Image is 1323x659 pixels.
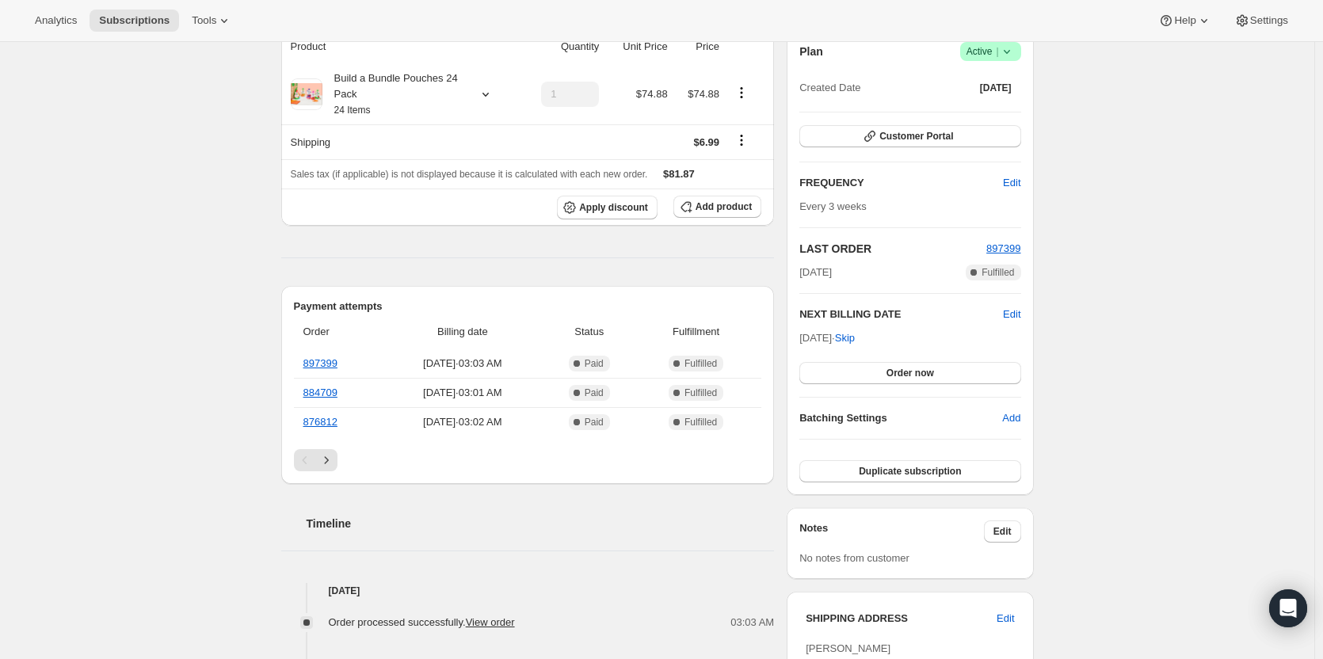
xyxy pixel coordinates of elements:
span: [DATE] · 03:01 AM [387,385,538,401]
span: Paid [585,416,604,429]
a: 876812 [303,416,337,428]
span: $74.88 [688,88,719,100]
span: Order processed successfully. [329,616,515,628]
button: Settings [1225,10,1298,32]
button: Edit [993,170,1030,196]
button: Add product [673,196,761,218]
th: Order [294,314,383,349]
button: Edit [987,606,1024,631]
span: Help [1174,14,1195,27]
span: Skip [835,330,855,346]
button: Product actions [729,84,754,101]
a: 897399 [303,357,337,369]
button: Order now [799,362,1020,384]
button: 897399 [986,241,1020,257]
a: 884709 [303,387,337,398]
span: Status [547,324,631,340]
span: Paid [585,387,604,399]
span: Created Date [799,80,860,96]
th: Shipping [281,124,520,159]
span: Edit [993,525,1012,538]
h2: FREQUENCY [799,175,1003,191]
button: Tools [182,10,242,32]
span: Edit [997,611,1014,627]
th: Unit Price [604,29,672,64]
span: [DATE] · 03:03 AM [387,356,538,371]
span: Duplicate subscription [859,465,961,478]
span: [DATE] [799,265,832,280]
span: [DATE] · [799,332,855,344]
div: Build a Bundle Pouches 24 Pack [322,70,465,118]
h4: [DATE] [281,583,775,599]
th: Price [673,29,724,64]
button: Next [315,449,337,471]
span: Edit [1003,175,1020,191]
h3: Notes [799,520,984,543]
span: [DATE] · 03:02 AM [387,414,538,430]
span: Billing date [387,324,538,340]
span: $74.88 [636,88,668,100]
button: Subscriptions [90,10,179,32]
th: Product [281,29,520,64]
button: Edit [1003,307,1020,322]
span: Active [967,44,1015,59]
span: | [996,45,998,58]
span: Subscriptions [99,14,170,27]
span: No notes from customer [799,552,909,564]
span: Paid [585,357,604,370]
span: Fulfillment [640,324,752,340]
h3: SHIPPING ADDRESS [806,611,997,627]
th: Quantity [519,29,604,64]
span: Add [1002,410,1020,426]
a: 897399 [986,242,1020,254]
button: Analytics [25,10,86,32]
h6: Batching Settings [799,410,1002,426]
span: Fulfilled [684,387,717,399]
h2: LAST ORDER [799,241,986,257]
button: Customer Portal [799,125,1020,147]
button: Skip [825,326,864,351]
span: Tools [192,14,216,27]
button: Edit [984,520,1021,543]
span: Apply discount [579,201,648,214]
h2: Timeline [307,516,775,531]
span: 03:03 AM [730,615,774,630]
button: Add [993,406,1030,431]
h2: Plan [799,44,823,59]
span: $81.87 [663,168,695,180]
span: Fulfilled [982,266,1014,279]
span: Order now [886,367,934,379]
small: 24 Items [334,105,371,116]
span: $6.99 [693,136,719,148]
nav: Pagination [294,449,762,471]
span: Settings [1250,14,1288,27]
div: Open Intercom Messenger [1269,589,1307,627]
button: Shipping actions [729,131,754,149]
span: Sales tax (if applicable) is not displayed because it is calculated with each new order. [291,169,648,180]
span: Fulfilled [684,416,717,429]
h2: NEXT BILLING DATE [799,307,1003,322]
a: View order [466,616,515,628]
button: Help [1149,10,1221,32]
button: Duplicate subscription [799,460,1020,482]
span: Every 3 weeks [799,200,867,212]
span: [DATE] [980,82,1012,94]
button: Apply discount [557,196,658,219]
button: [DATE] [970,77,1021,99]
span: Customer Portal [879,130,953,143]
span: Add product [696,200,752,213]
span: Fulfilled [684,357,717,370]
span: Analytics [35,14,77,27]
h2: Payment attempts [294,299,762,314]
